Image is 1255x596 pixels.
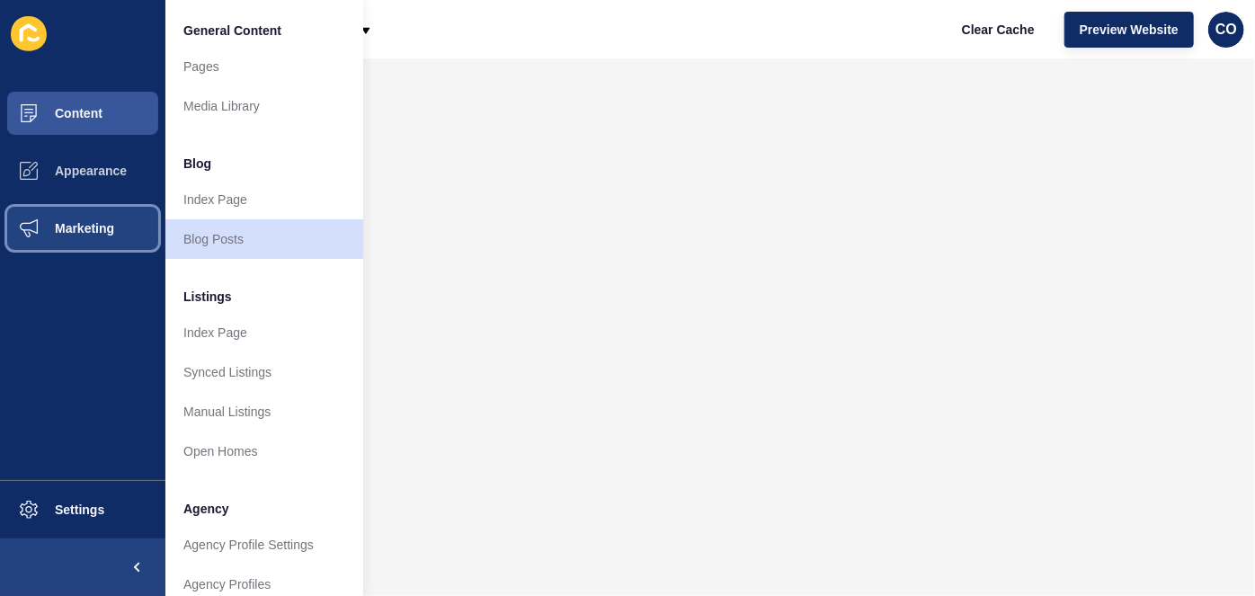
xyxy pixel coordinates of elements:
a: Agency Profile Settings [165,525,363,565]
a: Manual Listings [165,392,363,431]
button: Preview Website [1064,12,1194,48]
a: Blog Posts [165,219,363,259]
span: Listings [183,288,232,306]
a: Index Page [165,180,363,219]
a: Pages [165,47,363,86]
a: Index Page [165,313,363,352]
span: Blog [183,155,211,173]
span: Agency [183,500,229,518]
a: Media Library [165,86,363,126]
button: Clear Cache [947,12,1050,48]
span: CO [1215,21,1237,39]
span: Clear Cache [962,21,1035,39]
span: General Content [183,22,281,40]
a: Open Homes [165,431,363,471]
a: Synced Listings [165,352,363,392]
span: Preview Website [1080,21,1179,39]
